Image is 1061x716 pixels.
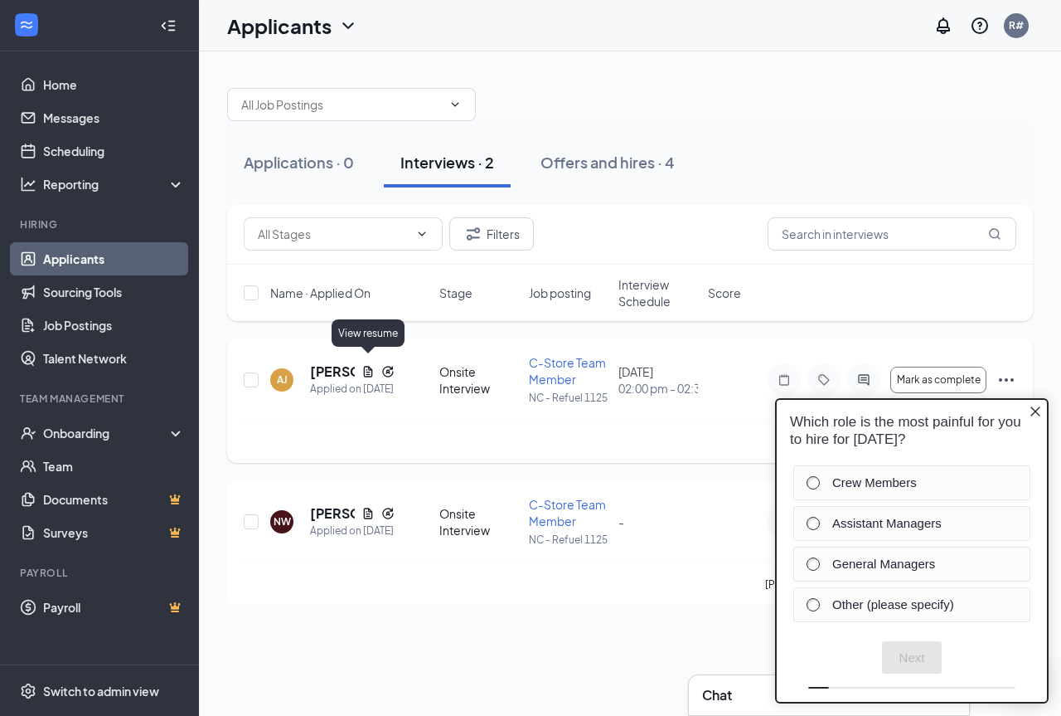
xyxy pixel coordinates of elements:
[449,217,534,251] button: Filter Filters
[381,365,395,378] svg: Reapply
[618,380,698,397] span: 02:00 pm - 02:30 pm
[270,285,371,301] span: Name · Applied On
[227,12,332,40] h1: Applicants
[20,683,36,699] svg: Settings
[400,152,494,173] div: Interviews · 2
[439,363,519,397] div: Onsite Interview
[996,370,1016,390] svg: Ellipses
[310,504,355,523] h5: [PERSON_NAME]
[43,176,186,192] div: Reporting
[43,242,185,275] a: Applicants
[338,16,358,36] svg: ChevronDown
[258,225,409,243] input: All Stages
[361,365,375,378] svg: Document
[361,507,375,520] svg: Document
[332,319,405,347] div: View resume
[529,355,606,387] span: C-Store Team Member
[43,683,159,699] div: Switch to admin view
[933,16,953,36] svg: Notifications
[43,450,185,483] a: Team
[415,227,429,241] svg: ChevronDown
[43,516,185,549] a: SurveysCrown
[244,152,354,173] div: Applications · 0
[439,285,472,301] span: Stage
[618,363,698,397] div: [DATE]
[310,523,395,539] div: Applied on [DATE]
[310,381,395,397] div: Applied on [DATE]
[20,425,36,441] svg: UserCheck
[529,391,608,405] p: NC - Refuel 1125
[43,309,185,342] a: Job Postings
[43,68,185,101] a: Home
[43,342,185,375] a: Talent Network
[439,505,519,538] div: Onsite Interview
[854,373,874,387] svg: ActiveChat
[890,367,986,393] button: Mark as complete
[702,686,732,704] h3: Chat
[160,17,177,34] svg: Collapse
[20,566,182,580] div: Payroll
[20,176,36,192] svg: Analysis
[241,95,442,114] input: All Job Postings
[774,373,794,387] svg: Note
[529,285,591,301] span: Job posting
[529,497,606,528] span: C-Store Team Member
[310,363,355,381] h5: [PERSON_NAME]
[43,591,185,624] a: PayrollCrown
[768,217,1016,251] input: Search in interviews
[274,514,291,528] div: NW
[43,425,171,441] div: Onboarding
[20,217,182,231] div: Hiring
[970,16,990,36] svg: QuestionInfo
[618,514,624,529] span: -
[18,17,35,33] svg: WorkstreamLogo
[381,507,395,520] svg: Reapply
[763,382,1061,716] iframe: Sprig User Feedback Dialog
[43,134,185,168] a: Scheduling
[540,152,675,173] div: Offers and hires · 4
[1009,18,1024,32] div: R#
[814,373,834,387] svg: Tag
[448,98,462,111] svg: ChevronDown
[43,275,185,309] a: Sourcing Tools
[277,373,288,387] div: AJ
[20,392,182,406] div: Team Management
[708,285,741,301] span: Score
[897,374,981,386] span: Mark as complete
[529,533,608,547] p: NC - Refuel 1125
[463,224,483,244] svg: Filter
[43,483,185,516] a: DocumentsCrown
[988,227,1001,241] svg: MagnifyingGlass
[618,276,698,309] span: Interview Schedule
[43,101,185,134] a: Messages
